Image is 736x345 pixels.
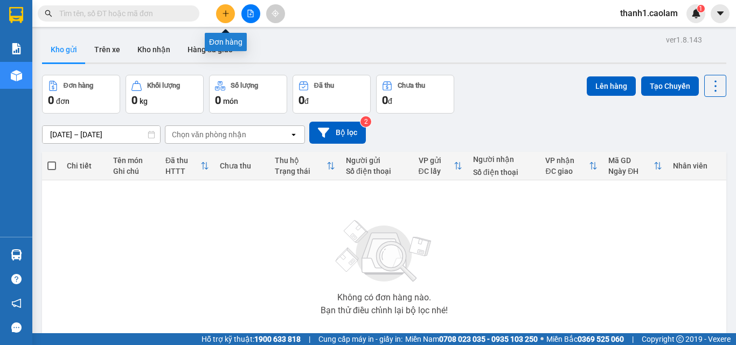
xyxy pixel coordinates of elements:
button: Kho gửi [42,37,86,62]
span: message [11,322,22,333]
button: Đơn hàng0đơn [42,75,120,114]
span: món [223,97,238,105]
span: plus [222,10,230,17]
div: Ghi chú [113,167,155,175]
span: Miền Nam [405,333,538,345]
span: notification [11,298,22,308]
div: Số điện thoại [473,168,535,177]
div: ĐC giao [545,167,589,175]
span: | [309,333,310,345]
div: Mã GD [608,156,654,165]
span: đ [388,97,392,105]
strong: 1900 633 818 [254,335,301,343]
button: Số lượng0món [209,75,287,114]
button: Kho nhận [129,37,179,62]
button: Trên xe [86,37,129,62]
span: question-circle [11,274,22,284]
img: svg+xml;base64,PHN2ZyBjbGFzcz0ibGlzdC1wbHVnX19zdmciIHhtbG5zPSJodHRwOi8vd3d3LnczLm9yZy8yMDAwL3N2Zy... [330,214,438,289]
div: Bạn thử điều chỉnh lại bộ lọc nhé! [321,306,448,315]
button: file-add [241,4,260,23]
div: VP gửi [419,156,454,165]
span: Cung cấp máy in - giấy in: [318,333,402,345]
div: Chưa thu [398,82,425,89]
span: kg [140,97,148,105]
span: copyright [676,335,684,343]
span: file-add [247,10,254,17]
button: Bộ lọc [309,122,366,144]
div: Chưa thu [220,161,263,170]
span: 0 [48,94,54,107]
button: Hàng đã giao [179,37,241,62]
img: icon-new-feature [691,9,701,18]
div: Đơn hàng [64,82,93,89]
img: logo-vxr [9,7,23,23]
div: Người gửi [346,156,408,165]
span: 1 [699,5,703,12]
span: thanh1.caolam [612,6,686,20]
button: Tạo Chuyến [641,76,699,96]
sup: 1 [697,5,705,12]
button: caret-down [711,4,730,23]
div: Người nhận [473,155,535,164]
span: caret-down [716,9,725,18]
div: Đã thu [165,156,200,165]
span: 0 [298,94,304,107]
span: Miền Bắc [546,333,624,345]
input: Tìm tên, số ĐT hoặc mã đơn [59,8,186,19]
div: Chọn văn phòng nhận [172,129,246,140]
span: đơn [56,97,70,105]
span: 0 [131,94,137,107]
button: Lên hàng [587,76,636,96]
div: Khối lượng [147,82,180,89]
span: Hỗ trợ kỹ thuật: [202,333,301,345]
span: 0 [382,94,388,107]
button: Khối lượng0kg [126,75,204,114]
strong: 0369 525 060 [578,335,624,343]
span: aim [272,10,279,17]
div: Đã thu [314,82,334,89]
th: Toggle SortBy [413,152,468,180]
button: plus [216,4,235,23]
strong: 0708 023 035 - 0935 103 250 [439,335,538,343]
button: aim [266,4,285,23]
div: VP nhận [545,156,589,165]
button: Đã thu0đ [293,75,371,114]
span: | [632,333,634,345]
th: Toggle SortBy [603,152,668,180]
div: ĐC lấy [419,167,454,175]
img: warehouse-icon [11,249,22,260]
span: 0 [215,94,221,107]
div: Tên món [113,156,155,165]
th: Toggle SortBy [160,152,214,180]
span: ⚪️ [540,337,544,341]
div: Ngày ĐH [608,167,654,175]
input: Select a date range. [43,126,160,143]
div: Chi tiết [67,161,102,170]
th: Toggle SortBy [269,152,341,180]
button: Chưa thu0đ [376,75,454,114]
div: HTTT [165,167,200,175]
span: đ [304,97,309,105]
img: solution-icon [11,43,22,54]
th: Toggle SortBy [540,152,603,180]
sup: 2 [360,116,371,127]
div: Nhân viên [673,161,721,170]
div: ver 1.8.143 [666,34,702,46]
img: warehouse-icon [11,70,22,81]
div: Số điện thoại [346,167,408,175]
span: search [45,10,52,17]
div: Không có đơn hàng nào. [337,293,431,302]
svg: open [289,130,298,139]
div: Số lượng [231,82,258,89]
div: Thu hộ [275,156,327,165]
div: Trạng thái [275,167,327,175]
